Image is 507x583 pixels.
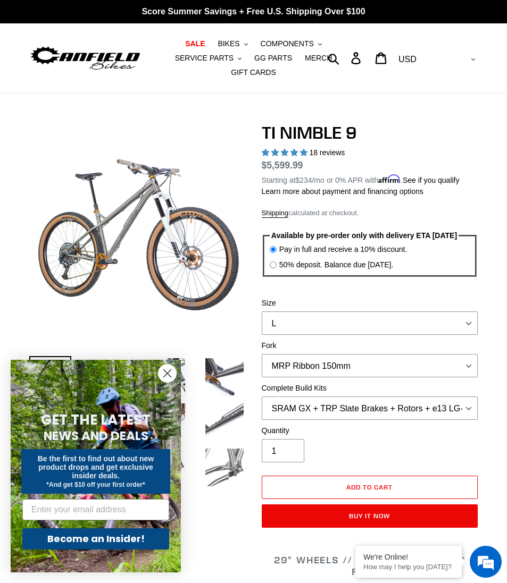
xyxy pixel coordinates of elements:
[261,39,314,48] span: COMPONENTS
[346,483,393,491] span: Add to cart
[262,383,478,394] label: Complete Build Kits
[226,65,281,80] a: GIFT CARDS
[185,39,205,48] span: SALE
[203,446,245,488] img: Load image into Gallery viewer, TI NIMBLE 9
[262,209,289,218] a: Shipping
[38,454,154,480] span: Be the first to find out about new product drops and get exclusive insider deals.
[363,553,454,561] div: We're Online!
[12,58,28,74] div: Navigation go back
[231,68,276,77] span: GIFT CARDS
[212,37,253,51] button: BIKES
[255,37,327,51] button: COMPONENTS
[274,554,466,578] span: 29" WHEELS // HARDTAIL // 150MM FRONT
[174,5,200,31] div: Minimize live chat window
[180,37,210,51] a: SALE
[22,528,169,550] button: Become an Insider!
[34,53,61,80] img: d_696896380_company_1647369064580_696896380
[262,123,478,143] h1: TI NIMBLE 9
[378,174,401,183] span: Affirm
[262,208,478,218] div: calculated at checkout.
[29,44,142,72] img: Canfield Bikes
[5,290,203,327] textarea: Type your message and hit 'Enter'
[41,410,151,429] span: GET THE LATEST
[262,172,460,186] p: Starting at /mo or 0% APR with .
[403,176,460,184] a: See if you qualify - Learn more about Affirm Financing (opens in modal)
[249,51,297,65] a: GG PARTS
[203,401,245,443] img: Load image into Gallery viewer, TI NIMBLE 9
[262,187,423,196] a: Learn more about payment and financing options
[62,134,147,241] span: We're online!
[305,54,332,63] span: MERCH
[262,298,478,309] label: Size
[262,504,478,528] button: Buy it now
[295,176,312,184] span: $234
[262,148,310,157] span: 4.89 stars
[262,425,478,436] label: Quantity
[363,563,454,571] p: How may I help you today?
[262,160,303,171] span: $5,599.99
[300,51,337,65] a: MERCH
[279,259,394,271] label: 50% deposit. Balance due [DATE].
[158,364,177,383] button: Close dialog
[262,340,478,351] label: Fork
[218,39,239,48] span: BIKES
[203,356,245,398] img: Load image into Gallery viewer, TI NIMBLE 9
[262,476,478,499] button: Add to cart
[175,54,234,63] span: SERVICE PARTS
[22,499,169,520] input: Enter your email address
[71,60,195,73] div: Chat with us now
[170,51,247,65] button: SERVICE PARTS
[44,427,148,444] span: NEWS AND DEALS
[279,244,407,255] label: Pay in full and receive a 10% discount.
[309,148,345,157] span: 18 reviews
[270,230,459,241] legend: Available by pre-order only with delivery ETA [DATE]
[46,481,145,488] span: *And get $10 off your first order*
[254,54,292,63] span: GG PARTS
